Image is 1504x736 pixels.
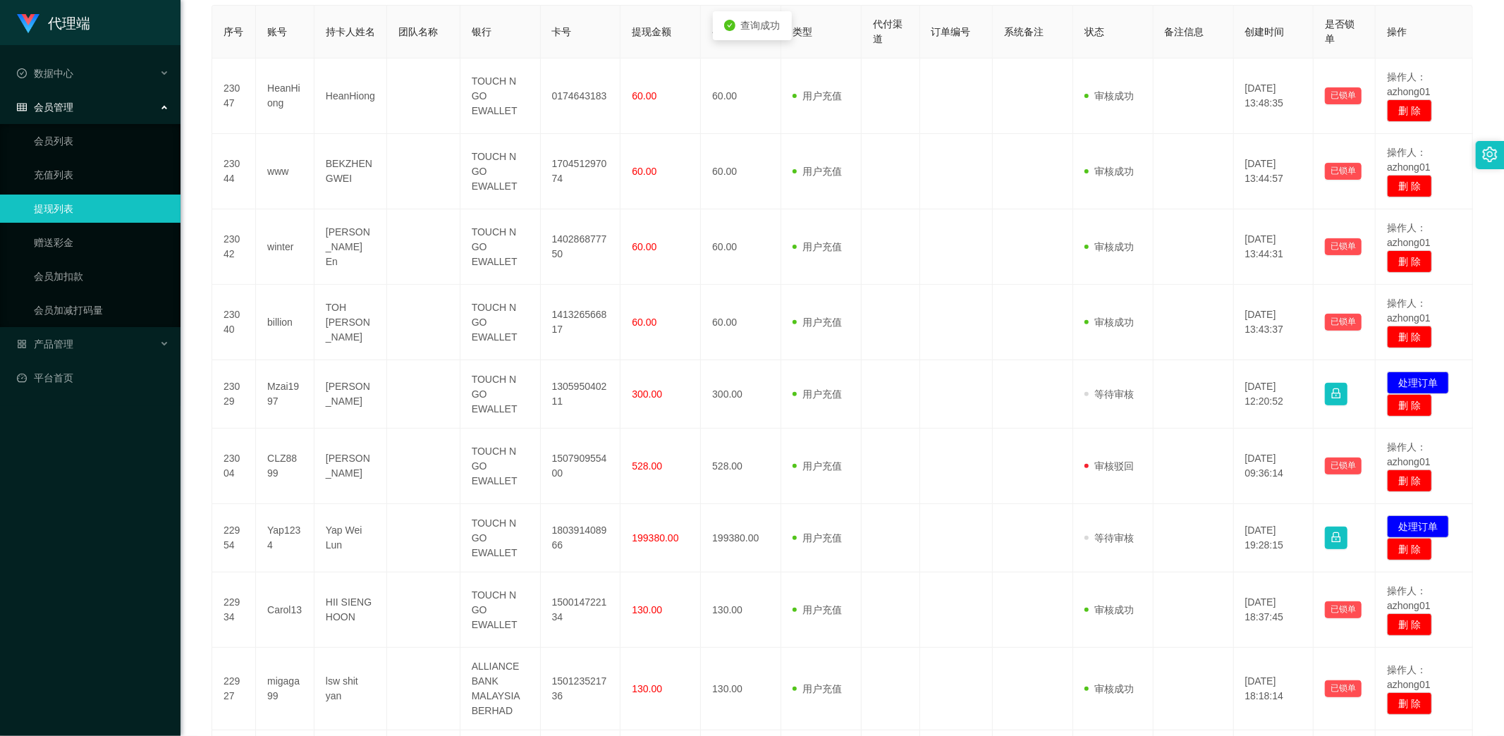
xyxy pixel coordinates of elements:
[17,338,73,350] span: 产品管理
[793,532,842,544] span: 用户充值
[741,20,781,31] span: 查询成功
[1387,613,1432,636] button: 删 除
[17,364,169,392] a: 图标: dashboard平台首页
[1084,532,1134,544] span: 等待审核
[724,20,735,31] i: icon: check-circle
[1084,604,1134,615] span: 审核成功
[1234,572,1314,648] td: [DATE] 18:37:45
[1234,285,1314,360] td: [DATE] 13:43:37
[1387,298,1431,324] span: 操作人：azhong01
[632,317,656,328] span: 60.00
[256,285,314,360] td: billion
[632,683,662,694] span: 130.00
[256,648,314,730] td: migaga99
[1387,175,1432,197] button: 删 除
[212,285,256,360] td: 23040
[701,429,781,504] td: 528.00
[314,134,387,209] td: BEKZHENGWEI
[256,59,314,134] td: HeanHiong
[1325,458,1362,474] button: 已锁单
[1084,26,1104,37] span: 状态
[17,339,27,349] i: 图标: appstore-o
[314,648,387,730] td: lsw shit yan
[632,90,656,102] span: 60.00
[314,59,387,134] td: HeanHiong
[541,360,621,429] td: 130595040211
[460,572,541,648] td: TOUCH N GO EWALLET
[701,134,781,209] td: 60.00
[314,285,387,360] td: TOH [PERSON_NAME]
[34,161,169,189] a: 充值列表
[1325,601,1362,618] button: 已锁单
[460,429,541,504] td: TOUCH N GO EWALLET
[632,26,671,37] span: 提现金额
[1325,238,1362,255] button: 已锁单
[1387,515,1449,538] button: 处理订单
[1387,99,1432,122] button: 删 除
[701,59,781,134] td: 60.00
[1387,441,1431,467] span: 操作人：azhong01
[256,572,314,648] td: Carol13
[460,504,541,572] td: TOUCH N GO EWALLET
[1387,538,1432,560] button: 删 除
[326,26,375,37] span: 持卡人姓名
[460,360,541,429] td: TOUCH N GO EWALLET
[541,285,621,360] td: 141326566817
[701,360,781,429] td: 300.00
[632,604,662,615] span: 130.00
[1387,585,1431,611] span: 操作人：azhong01
[541,572,621,648] td: 150014722134
[1325,680,1362,697] button: 已锁单
[460,134,541,209] td: TOUCH N GO EWALLET
[1387,372,1449,394] button: 处理订单
[48,1,90,46] h1: 代理端
[701,648,781,730] td: 130.00
[34,296,169,324] a: 会员加减打码量
[1245,26,1285,37] span: 创建时间
[793,460,842,472] span: 用户充值
[541,429,621,504] td: 150790955400
[793,683,842,694] span: 用户充值
[1482,147,1498,162] i: 图标: setting
[256,360,314,429] td: Mzai1997
[212,504,256,572] td: 22954
[873,18,903,44] span: 代付渠道
[793,26,812,37] span: 类型
[1234,648,1314,730] td: [DATE] 18:18:14
[256,209,314,285] td: winter
[1325,18,1355,44] span: 是否锁单
[1234,59,1314,134] td: [DATE] 13:48:35
[632,532,678,544] span: 199380.00
[1387,147,1431,173] span: 操作人：azhong01
[632,388,662,400] span: 300.00
[1234,209,1314,285] td: [DATE] 13:44:31
[314,504,387,572] td: Yap Wei Lun
[1084,460,1134,472] span: 审核驳回
[541,504,621,572] td: 180391408966
[17,17,90,28] a: 代理端
[460,59,541,134] td: TOUCH N GO EWALLET
[34,127,169,155] a: 会员列表
[1084,388,1134,400] span: 等待审核
[1325,383,1347,405] button: 图标: lock
[267,26,287,37] span: 账号
[1325,87,1362,104] button: 已锁单
[1084,317,1134,328] span: 审核成功
[34,228,169,257] a: 赠送彩金
[931,26,971,37] span: 订单编号
[460,648,541,730] td: ALLIANCE BANK MALAYSIA BERHAD
[1387,470,1432,492] button: 删 除
[1234,360,1314,429] td: [DATE] 12:20:52
[212,360,256,429] td: 23029
[34,195,169,223] a: 提现列表
[632,241,656,252] span: 60.00
[1004,26,1044,37] span: 系统备注
[541,648,621,730] td: 150123521736
[552,26,572,37] span: 卡号
[701,209,781,285] td: 60.00
[1387,692,1432,715] button: 删 除
[701,504,781,572] td: 199380.00
[256,504,314,572] td: Yap1234
[1387,222,1431,248] span: 操作人：azhong01
[1387,664,1431,690] span: 操作人：azhong01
